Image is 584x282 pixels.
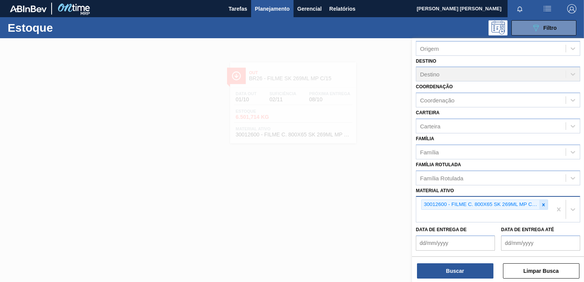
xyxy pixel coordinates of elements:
img: userActions [543,4,552,13]
button: Notificações [508,3,532,14]
input: dd/mm/yyyy [501,235,580,251]
label: Data de Entrega até [501,227,554,232]
label: Destino [416,58,436,64]
h1: Estoque [8,23,117,32]
div: Coordenação [420,97,454,104]
button: Filtro [511,20,576,36]
span: Gerencial [297,4,322,13]
img: TNhmsLtSVTkK8tSr43FrP2fwEKptu5GPRR3wAAAABJRU5ErkJggg== [10,5,47,12]
div: Família [420,149,439,155]
span: Planejamento [255,4,290,13]
div: Origem [420,45,439,52]
img: Logout [567,4,576,13]
div: Pogramando: nenhum usuário selecionado [488,20,508,36]
label: Material ativo [416,188,454,193]
span: Tarefas [229,4,247,13]
div: Família Rotulada [420,175,463,181]
label: Família Rotulada [416,162,461,167]
input: dd/mm/yyyy [416,235,495,251]
label: Coordenação [416,84,453,89]
label: Família [416,136,434,141]
span: Relatórios [329,4,355,13]
label: Data de Entrega de [416,227,467,232]
div: 30012600 - FILME C. 800X65 SK 269ML MP C15 429 [422,200,539,209]
div: Carteira [420,123,440,129]
label: Carteira [416,110,440,115]
span: Filtro [543,25,557,31]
